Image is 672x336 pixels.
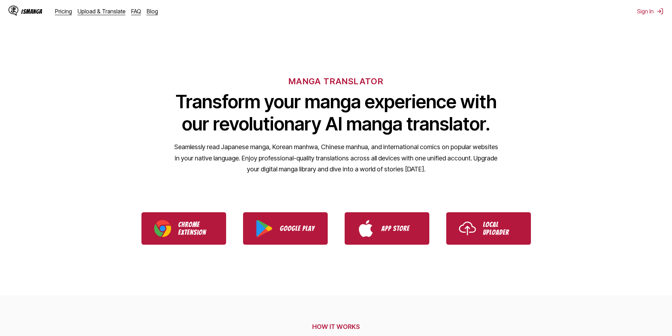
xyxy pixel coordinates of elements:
[174,91,498,135] h1: Transform your manga experience with our revolutionary AI manga translator.
[178,221,213,236] p: Chrome Extension
[154,220,171,237] img: Chrome logo
[459,220,476,237] img: Upload icon
[174,141,498,175] p: Seamlessly read Japanese manga, Korean manhwa, Chinese manhua, and international comics on popula...
[280,225,315,232] p: Google Play
[124,323,548,330] h2: HOW IT WORKS
[357,220,374,237] img: App Store logo
[8,6,55,17] a: IsManga LogoIsManga
[345,212,429,245] a: Download IsManga from App Store
[78,8,126,15] a: Upload & Translate
[289,76,383,86] h6: MANGA TRANSLATOR
[131,8,141,15] a: FAQ
[656,8,664,15] img: Sign out
[8,6,18,16] img: IsManga Logo
[256,220,273,237] img: Google Play logo
[446,212,531,245] a: Use IsManga Local Uploader
[141,212,226,245] a: Download IsManga Chrome Extension
[637,8,664,15] button: Sign In
[381,225,417,232] p: App Store
[21,8,42,15] div: IsManga
[483,221,518,236] p: Local Uploader
[243,212,328,245] a: Download IsManga from Google Play
[55,8,72,15] a: Pricing
[147,8,158,15] a: Blog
